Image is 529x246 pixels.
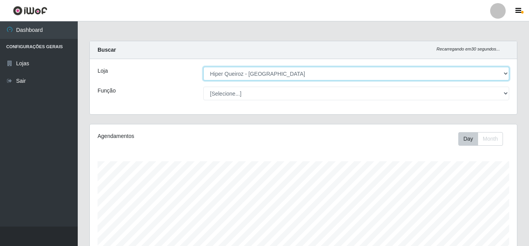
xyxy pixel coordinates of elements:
[458,132,503,146] div: First group
[458,132,509,146] div: Toolbar with button groups
[98,67,108,75] label: Loja
[98,47,116,53] strong: Buscar
[13,6,47,16] img: CoreUI Logo
[458,132,478,146] button: Day
[98,132,262,140] div: Agendamentos
[478,132,503,146] button: Month
[436,47,500,51] i: Recarregando em 30 segundos...
[98,87,116,95] label: Função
